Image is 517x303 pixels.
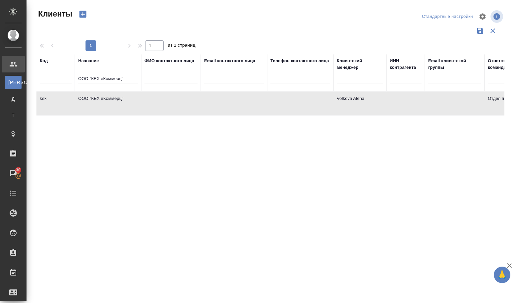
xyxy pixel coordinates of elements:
[475,9,490,24] span: Настроить таблицу
[8,112,18,119] span: Т
[5,76,22,89] a: [PERSON_NAME]
[168,41,196,51] span: из 1 страниц
[5,109,22,122] a: Т
[5,92,22,106] a: Д
[494,267,510,283] button: 🙏
[36,9,72,19] span: Клиенты
[12,167,25,173] span: 30
[204,58,255,64] div: Email контактного лица
[496,268,508,282] span: 🙏
[337,58,383,71] div: Клиентский менеджер
[144,58,194,64] div: ФИО контактного лица
[487,24,499,37] button: Сбросить фильтры
[390,58,422,71] div: ИНН контрагента
[2,165,25,182] a: 30
[420,12,475,22] div: split button
[8,96,18,102] span: Д
[428,58,481,71] div: Email клиентской группы
[75,92,141,115] td: ООО "КЕХ еКоммерц"
[270,58,329,64] div: Телефон контактного лица
[8,79,18,86] span: [PERSON_NAME]
[40,58,48,64] div: Код
[36,92,75,115] td: kex
[333,92,386,115] td: Volkova Alena
[490,10,504,23] span: Посмотреть информацию
[474,24,487,37] button: Сохранить фильтры
[78,58,99,64] div: Название
[75,9,91,20] button: Создать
